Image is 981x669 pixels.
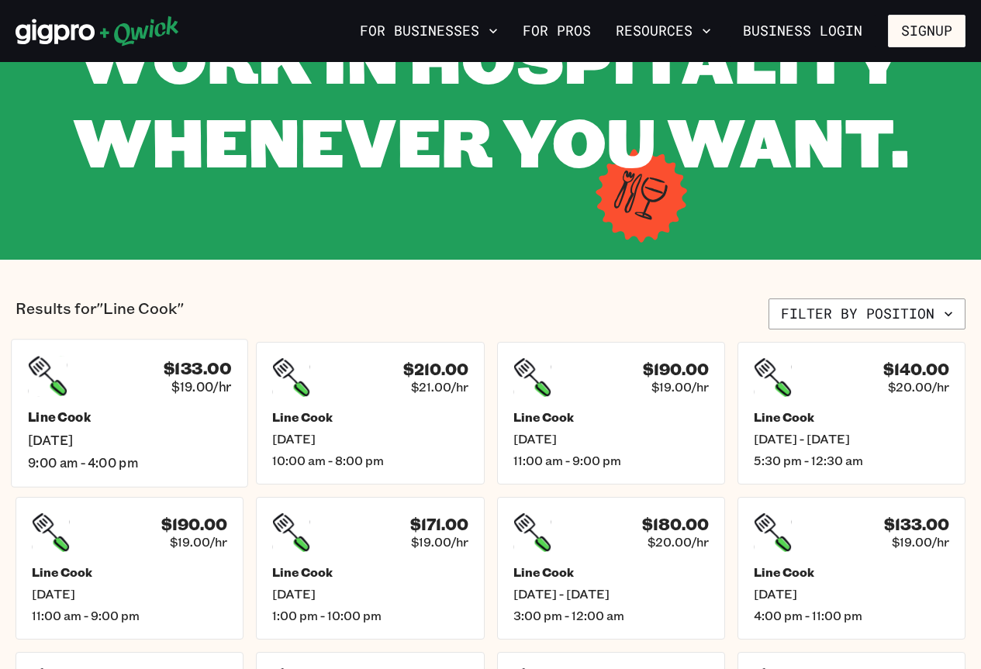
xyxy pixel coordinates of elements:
[16,298,184,329] p: Results for "Line Cook"
[411,534,468,550] span: $19.00/hr
[164,358,231,378] h4: $133.00
[769,298,965,329] button: Filter by position
[737,342,965,485] a: $140.00$20.00/hrLine Cook[DATE] - [DATE]5:30 pm - 12:30 am
[11,339,248,487] a: $133.00$19.00/hrLine Cook[DATE]9:00 am - 4:00 pm
[754,608,949,623] span: 4:00 pm - 11:00 pm
[884,515,949,534] h4: $133.00
[256,497,484,640] a: $171.00$19.00/hrLine Cook[DATE]1:00 pm - 10:00 pm
[28,432,231,448] span: [DATE]
[16,497,244,640] a: $190.00$19.00/hrLine Cook[DATE]11:00 am - 9:00 pm
[32,586,227,602] span: [DATE]
[513,608,709,623] span: 3:00 pm - 12:00 am
[651,379,709,395] span: $19.00/hr
[643,360,709,379] h4: $190.00
[170,534,227,550] span: $19.00/hr
[754,431,949,447] span: [DATE] - [DATE]
[272,431,468,447] span: [DATE]
[513,586,709,602] span: [DATE] - [DATE]
[754,586,949,602] span: [DATE]
[642,515,709,534] h4: $180.00
[730,15,876,47] a: Business Login
[497,497,725,640] a: $180.00$20.00/hrLine Cook[DATE] - [DATE]3:00 pm - 12:00 am
[256,342,484,485] a: $210.00$21.00/hrLine Cook[DATE]10:00 am - 8:00 pm
[28,454,231,471] span: 9:00 am - 4:00 pm
[888,379,949,395] span: $20.00/hr
[354,18,504,44] button: For Businesses
[73,12,909,185] span: WORK IN HOSPITALITY WHENEVER YOU WANT.
[883,360,949,379] h4: $140.00
[411,379,468,395] span: $21.00/hr
[161,515,227,534] h4: $190.00
[754,564,949,580] h5: Line Cook
[754,409,949,425] h5: Line Cook
[272,453,468,468] span: 10:00 am - 8:00 pm
[171,378,231,395] span: $19.00/hr
[754,453,949,468] span: 5:30 pm - 12:30 am
[272,564,468,580] h5: Line Cook
[513,453,709,468] span: 11:00 am - 9:00 pm
[737,497,965,640] a: $133.00$19.00/hrLine Cook[DATE]4:00 pm - 11:00 pm
[648,534,709,550] span: $20.00/hr
[272,409,468,425] h5: Line Cook
[272,586,468,602] span: [DATE]
[610,18,717,44] button: Resources
[497,342,725,485] a: $190.00$19.00/hrLine Cook[DATE]11:00 am - 9:00 pm
[410,515,468,534] h4: $171.00
[513,409,709,425] h5: Line Cook
[32,564,227,580] h5: Line Cook
[32,608,227,623] span: 11:00 am - 9:00 pm
[403,360,468,379] h4: $210.00
[272,608,468,623] span: 1:00 pm - 10:00 pm
[516,18,597,44] a: For Pros
[888,15,965,47] button: Signup
[513,564,709,580] h5: Line Cook
[28,409,231,426] h5: Line Cook
[892,534,949,550] span: $19.00/hr
[513,431,709,447] span: [DATE]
